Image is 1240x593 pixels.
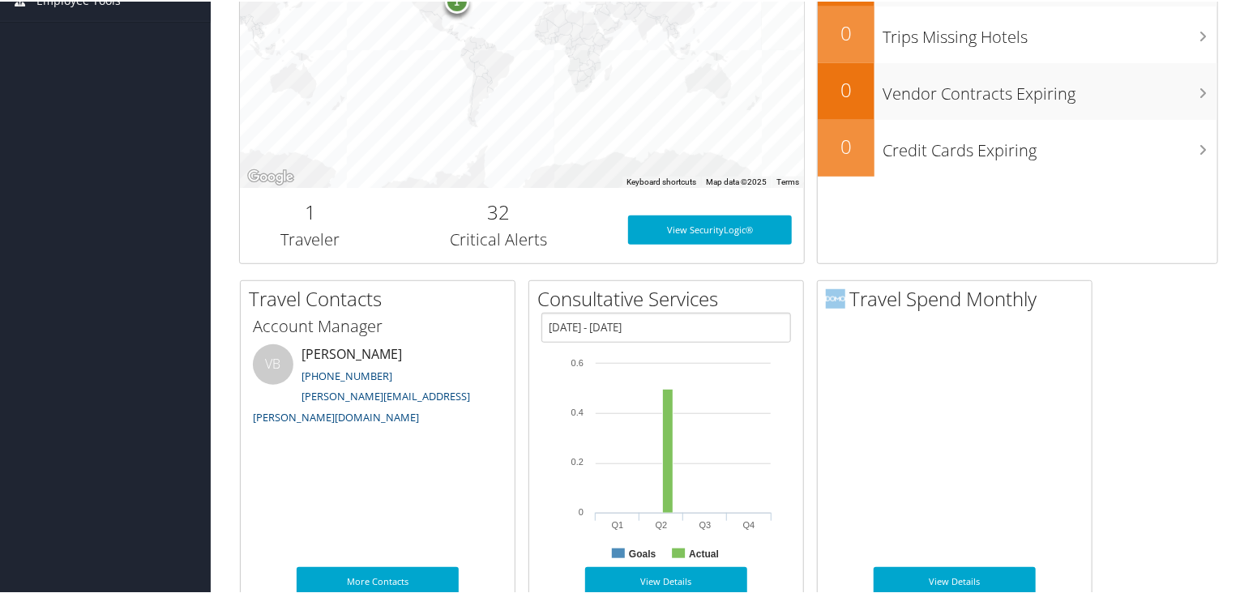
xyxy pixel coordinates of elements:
tspan: 0 [579,506,584,515]
tspan: 0.4 [571,406,584,416]
li: [PERSON_NAME] [245,343,511,429]
h2: 0 [818,75,874,102]
text: Q2 [656,518,668,528]
img: domo-logo.png [826,288,845,307]
a: [PERSON_NAME][EMAIL_ADDRESS][PERSON_NAME][DOMAIN_NAME] [253,387,470,423]
text: Q1 [612,518,624,528]
tspan: 0.2 [571,455,584,465]
h2: 0 [818,131,874,159]
text: Q3 [699,518,712,528]
a: 0Trips Missing Hotels [818,5,1217,62]
div: VB [253,343,293,383]
a: View SecurityLogic® [628,214,792,243]
h3: Critical Alerts [393,227,604,250]
h2: 1 [252,197,369,224]
tspan: 0.6 [571,356,584,366]
a: Open this area in Google Maps (opens a new window) [244,165,297,186]
text: Actual [689,547,719,558]
h2: 0 [818,18,874,45]
h3: Trips Missing Hotels [883,16,1217,47]
h3: Account Manager [253,314,502,336]
span: Map data ©2025 [706,176,767,185]
a: 0Vendor Contracts Expiring [818,62,1217,118]
button: Keyboard shortcuts [626,175,696,186]
h3: Traveler [252,227,369,250]
h2: Travel Contacts [249,284,515,311]
h2: 32 [393,197,604,224]
h3: Credit Cards Expiring [883,130,1217,160]
h3: Vendor Contracts Expiring [883,73,1217,104]
text: Q4 [743,518,755,528]
a: [PHONE_NUMBER] [301,367,392,382]
a: 0Credit Cards Expiring [818,118,1217,175]
img: Google [244,165,297,186]
a: Terms (opens in new tab) [776,176,799,185]
text: Goals [629,547,656,558]
h2: Consultative Services [537,284,803,311]
h2: Travel Spend Monthly [826,284,1092,311]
